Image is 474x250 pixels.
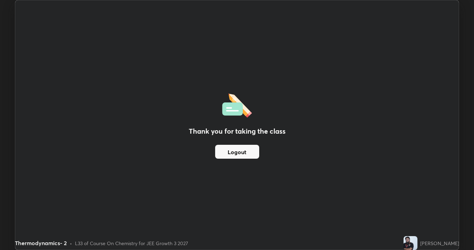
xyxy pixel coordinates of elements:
[420,240,459,247] div: [PERSON_NAME]
[70,240,72,247] div: •
[404,236,417,250] img: f52693902ea24fad8798545285471255.jpg
[222,91,252,118] img: offlineFeedback.1438e8b3.svg
[215,145,259,159] button: Logout
[15,239,67,247] div: Thermodynamics- 2
[75,240,188,247] div: L33 of Course On Chemistry for JEE Growth 3 2027
[189,126,286,136] h2: Thank you for taking the class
